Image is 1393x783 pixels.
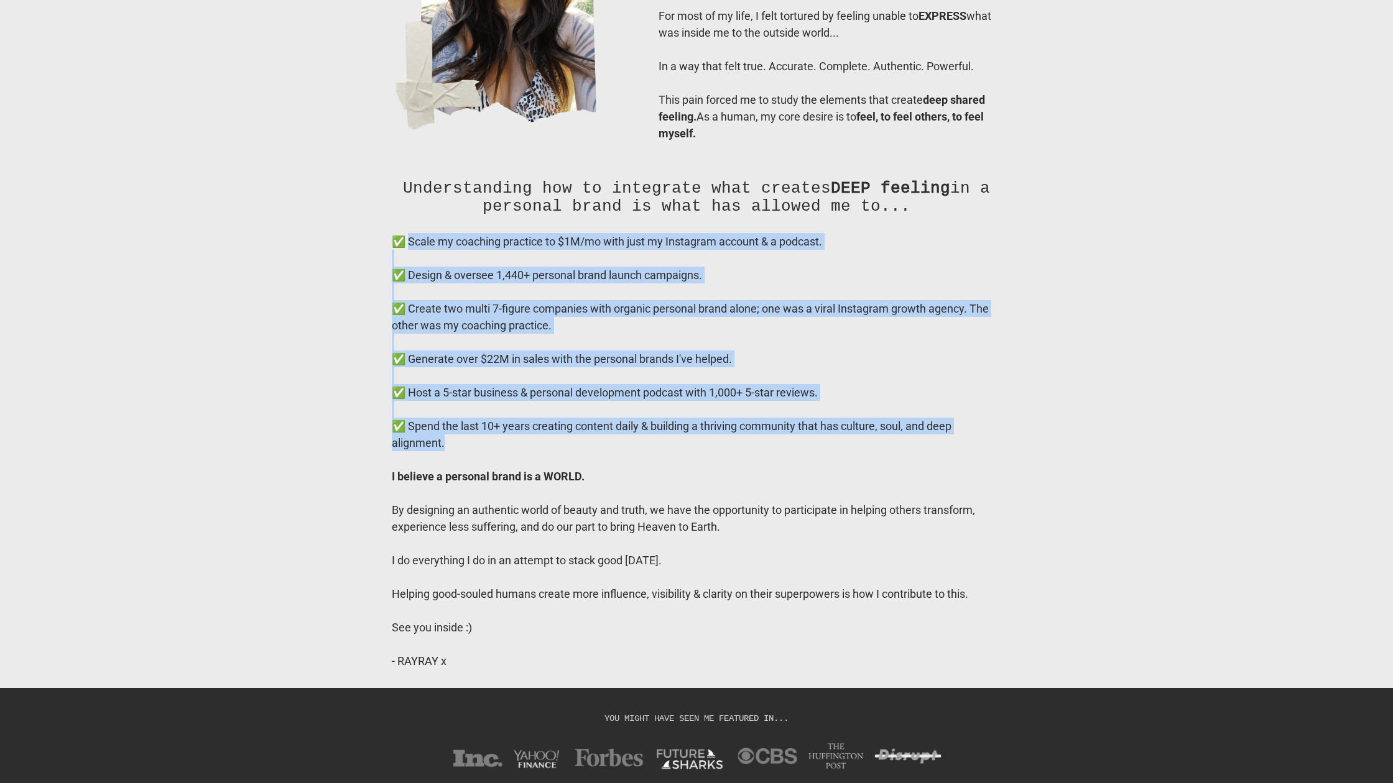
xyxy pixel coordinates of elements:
div: ✅ Host a 5-star business & personal development podcast with 1,000+ 5-star reviews. [392,384,1001,401]
div: ✅ Spend the last 10+ years creating content daily & building a thriving community that has cultur... [392,418,1001,451]
div: In a way that felt true. Accurate. Complete. Authentic. Powerful. [659,58,1001,75]
div: Helping good-souled humans create more influence, visibility & clarity on their superpowers is ho... [392,585,1001,602]
b: EXPRESS [919,9,966,22]
h1: YOU MIGHT HAVE SEEN ME FEATURED IN... [354,713,1039,724]
b: I believe a personal brand is a WORLD. [392,470,585,483]
h2: Understanding how to integrate what creates in a personal brand is what has allowed me to... [392,179,1001,233]
div: I do everything I do in an attempt to stack good [DATE]. [392,552,1001,569]
div: - RAYRAY x [392,652,1001,669]
div: By designing an authentic world of beauty and truth, we have the opportunity to participate in he... [392,501,1001,535]
div: For most of my life, I felt tortured by feeling unable to what was inside me to the outside world... [659,7,1001,41]
div: ✅ Generate over $22M in sales with the personal brands I've helped. [392,350,1001,367]
div: This pain forced me to study the elements that create As a human, my core desire is to [659,91,1001,142]
div: ✅ Create two multi 7-figure companies with organic personal brand alone; one was a viral Instagra... [392,300,1001,334]
b: DEEP feeling [831,179,950,197]
div: ✅ Design & oversee 1,440+ personal brand launch campaigns. [392,267,1001,283]
div: See you inside :) [392,619,1001,636]
div: ✅ Scale my coaching practice to $1M/mo with just my Instagram account & a podcast. [392,233,1001,250]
